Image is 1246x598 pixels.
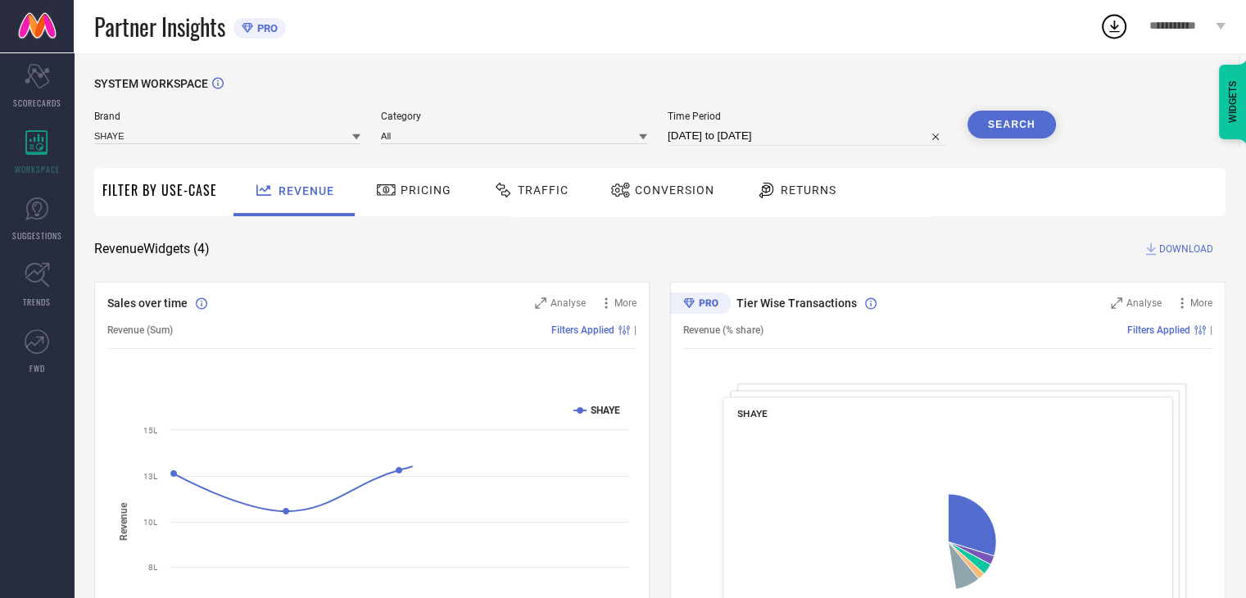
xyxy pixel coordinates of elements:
span: More [1190,297,1212,309]
span: SUGGESTIONS [12,229,62,242]
span: | [634,324,637,336]
span: Returns [781,183,836,197]
span: Pricing [401,183,451,197]
tspan: Tier 1B [769,555,793,564]
text: : 5.5 % [777,505,818,514]
text: : 62.5 % [1071,585,1117,594]
svg: Zoom [1111,297,1122,309]
text: SHAYE [591,405,620,416]
tspan: Revenue [118,501,129,540]
text: 8L [148,563,158,572]
span: | [1210,324,1212,336]
tspan: Tier 2 [777,505,796,514]
input: Select time period [668,126,947,146]
span: SCORECARDS [13,97,61,109]
span: Analyse [1126,297,1162,309]
button: Search [967,111,1056,138]
svg: Zoom [535,297,546,309]
span: Revenue [279,184,334,197]
div: Premium [670,292,731,317]
span: Partner Insights [94,10,225,43]
span: Sales over time [107,297,188,310]
text: : 17.7 % [794,435,869,444]
span: More [614,297,637,309]
span: Category [381,111,647,122]
span: Revenue (Sum) [107,324,173,336]
span: DOWNLOAD [1159,241,1213,257]
span: Analyse [551,297,586,309]
text: 13L [143,472,158,481]
span: Brand [94,111,360,122]
span: Revenue Widgets ( 4 ) [94,241,210,257]
span: TRENDS [23,296,51,308]
span: PRO [253,22,278,34]
span: Filter By Use-Case [102,180,217,200]
span: Conversion [635,183,714,197]
span: SHAYE [737,408,768,419]
span: Traffic [518,183,569,197]
span: Tier Wise Transactions [736,297,857,310]
span: Filters Applied [1127,324,1190,336]
span: FWD [29,362,45,374]
span: Time Period [668,111,947,122]
span: SYSTEM WORKSPACE [94,77,208,90]
text: : 7.9 % [769,555,815,564]
tspan: Tier 3 & Others [794,435,843,444]
span: WORKSPACE [15,163,60,175]
text: 15L [143,426,158,435]
div: Open download list [1099,11,1129,41]
text: 10L [143,518,158,527]
tspan: Metro [1071,585,1090,594]
span: Revenue (% share) [683,324,763,336]
span: Filters Applied [551,324,614,336]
